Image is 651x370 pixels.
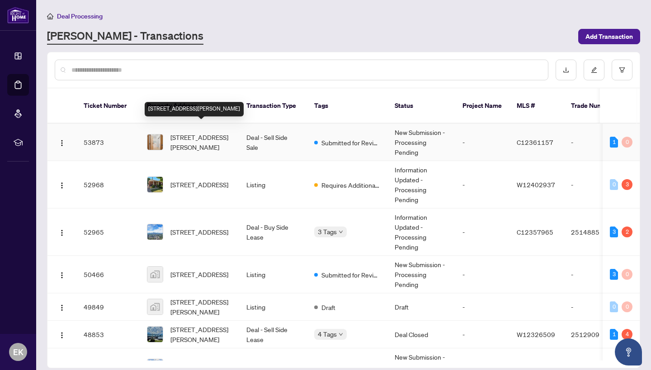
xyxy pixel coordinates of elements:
[170,324,232,344] span: [STREET_ADDRESS][PERSON_NAME]
[517,228,553,236] span: C12357965
[578,29,640,44] button: Add Transaction
[76,256,140,293] td: 50466
[509,88,564,124] th: MLS #
[170,227,228,237] span: [STREET_ADDRESS]
[58,229,66,236] img: Logo
[145,102,244,116] div: [STREET_ADDRESS][PERSON_NAME]
[564,293,627,321] td: -
[564,256,627,293] td: -
[610,301,618,312] div: 0
[147,267,163,282] img: thumbnail-img
[47,13,53,19] span: home
[147,327,163,342] img: thumbnail-img
[455,88,509,124] th: Project Name
[387,321,455,348] td: Deal Closed
[55,327,69,342] button: Logo
[455,293,509,321] td: -
[610,137,618,148] div: 1
[170,297,232,317] span: [STREET_ADDRESS][PERSON_NAME]
[147,299,163,314] img: thumbnail-img
[55,135,69,149] button: Logo
[612,60,632,80] button: filter
[239,124,307,161] td: Deal - Sell Side Sale
[239,161,307,208] td: Listing
[239,256,307,293] td: Listing
[58,272,66,279] img: Logo
[622,301,632,312] div: 0
[58,332,66,339] img: Logo
[563,67,569,73] span: download
[387,208,455,256] td: Information Updated - Processing Pending
[57,12,103,20] span: Deal Processing
[318,329,337,339] span: 4 Tags
[55,177,69,192] button: Logo
[147,224,163,240] img: thumbnail-img
[147,134,163,150] img: thumbnail-img
[455,124,509,161] td: -
[564,124,627,161] td: -
[387,124,455,161] td: New Submission - Processing Pending
[147,177,163,192] img: thumbnail-img
[76,321,140,348] td: 48853
[619,67,625,73] span: filter
[455,321,509,348] td: -
[170,269,228,279] span: [STREET_ADDRESS]
[455,161,509,208] td: -
[76,208,140,256] td: 52965
[622,137,632,148] div: 0
[517,138,553,146] span: C12361157
[318,227,337,237] span: 3 Tags
[615,338,642,365] button: Open asap
[387,256,455,293] td: New Submission - Processing Pending
[239,321,307,348] td: Deal - Sell Side Lease
[622,227,632,237] div: 2
[610,269,618,280] div: 3
[585,29,633,44] span: Add Transaction
[455,256,509,293] td: -
[339,230,343,234] span: down
[591,67,597,73] span: edit
[564,88,627,124] th: Trade Number
[307,88,387,124] th: Tags
[321,138,380,148] span: Submitted for Review
[610,227,618,237] div: 3
[13,346,24,358] span: EK
[564,208,627,256] td: 2514885
[239,88,307,124] th: Transaction Type
[58,304,66,311] img: Logo
[58,139,66,147] img: Logo
[564,161,627,208] td: -
[55,225,69,239] button: Logo
[321,180,380,190] span: Requires Additional Docs
[76,293,140,321] td: 49849
[387,293,455,321] td: Draft
[58,182,66,189] img: Logo
[140,88,239,124] th: Property Address
[517,330,555,338] span: W12326509
[517,180,555,189] span: W12402937
[321,270,380,280] span: Submitted for Review
[622,329,632,340] div: 4
[55,300,69,314] button: Logo
[387,88,455,124] th: Status
[239,293,307,321] td: Listing
[47,28,203,45] a: [PERSON_NAME] - Transactions
[584,60,604,80] button: edit
[321,302,335,312] span: Draft
[622,269,632,280] div: 0
[76,88,140,124] th: Ticket Number
[76,161,140,208] td: 52968
[622,179,632,190] div: 3
[610,329,618,340] div: 1
[610,179,618,190] div: 0
[387,161,455,208] td: Information Updated - Processing Pending
[170,180,228,190] span: [STREET_ADDRESS]
[76,124,140,161] td: 53873
[239,208,307,256] td: Deal - Buy Side Lease
[339,332,343,337] span: down
[170,132,232,152] span: [STREET_ADDRESS][PERSON_NAME]
[7,7,29,23] img: logo
[55,267,69,282] button: Logo
[556,60,576,80] button: download
[564,321,627,348] td: 2512909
